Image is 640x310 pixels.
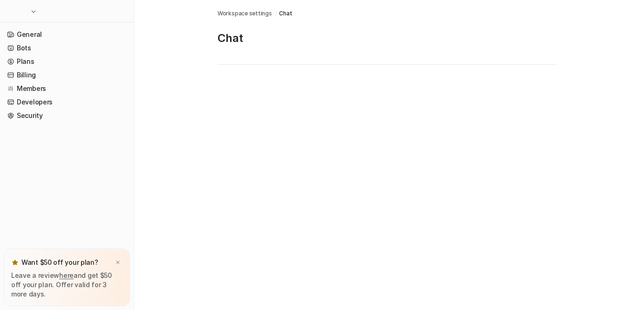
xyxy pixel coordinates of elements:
[218,9,272,18] a: Workspace settings
[4,96,130,109] a: Developers
[59,271,74,279] a: here
[4,109,130,122] a: Security
[4,28,130,41] a: General
[218,31,557,46] p: Chat
[4,55,130,68] a: Plans
[115,260,121,266] img: x
[4,82,130,95] a: Members
[11,259,19,266] img: star
[11,271,123,299] p: Leave a review and get $50 off your plan. Offer valid for 3 more days.
[279,9,292,18] a: Chat
[21,258,98,267] p: Want $50 off your plan?
[4,69,130,82] a: Billing
[4,41,130,55] a: Bots
[275,9,277,18] span: /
